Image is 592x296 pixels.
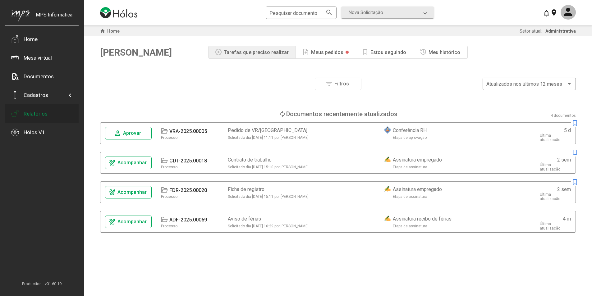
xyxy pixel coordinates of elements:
mat-icon: draw [108,189,116,196]
mat-icon: history [420,48,427,56]
mat-icon: bookmark [361,48,369,56]
div: Hólos V1 [24,129,45,135]
mat-icon: location_on [550,9,558,16]
mat-icon: draw [108,159,116,166]
span: Setor atual: [520,29,542,34]
button: Aprovar [105,127,152,139]
mat-icon: loop [279,110,286,118]
span: Filtros [334,81,349,87]
span: Administrativa [545,29,576,34]
img: mps-image-cropped.png [11,10,30,21]
mat-icon: search [325,8,333,16]
div: Assinatura empregado [393,157,442,163]
mat-icon: bookmark [571,120,579,127]
div: Última atualização [540,222,571,230]
div: Etapa de assinatura [393,194,427,199]
div: 2 sem [557,157,571,163]
div: Aviso de férias [228,216,261,222]
span: Nova Solicitação [349,10,383,15]
span: Solicitado dia [DATE] 15:11 por [PERSON_NAME] [228,194,309,199]
div: Assinatura recibo de férias [393,216,452,222]
div: Contrato de trabalho [228,157,272,163]
div: Tarefas que preciso realizar [224,49,289,55]
div: 2 sem [557,186,571,192]
div: Documentos [24,73,54,80]
div: Processo [161,135,177,140]
mat-icon: bookmark [571,149,579,157]
div: 5 d [564,127,571,133]
div: Documentos recentemente atualizados [286,110,397,118]
div: FDR-2025.00020 [169,187,207,193]
span: Acompanhar [117,160,147,166]
div: Última atualização [540,192,571,201]
mat-icon: note_add [302,48,310,56]
mat-expansion-panel-header: Cadastros [11,86,72,104]
button: Filtros [315,78,361,90]
div: Etapa de assinatura [393,224,427,228]
div: CDT-2025.00018 [169,158,207,164]
mat-expansion-panel-header: Nova Solicitação [341,7,434,18]
mat-icon: draw [108,218,116,225]
span: Solicitado dia [DATE] 16:29 por [PERSON_NAME] [228,224,309,228]
button: Acompanhar [105,216,152,228]
span: Acompanhar [117,219,147,225]
div: Ficha de registro [228,186,264,192]
div: Assinatura empregado [393,186,442,192]
mat-icon: filter_list [325,80,333,88]
div: Etapa de assinatura [393,165,427,169]
span: Acompanhar [117,189,147,195]
span: Aprovar [123,130,141,136]
img: logo-holos.png [100,7,137,18]
div: ADF-2025.00059 [169,217,207,223]
mat-icon: folder_open [160,157,168,164]
div: MPS Informática [36,12,72,27]
div: Processo [161,165,177,169]
div: 4 documentos [551,113,576,118]
div: Cadastros [24,92,48,98]
mat-icon: folder_open [160,216,168,223]
span: [PERSON_NAME] [100,47,172,58]
div: Pedido de VR/[GEOGRAPHIC_DATA] [228,127,307,133]
div: Última atualização [540,133,571,142]
div: Conferência RH [393,127,427,133]
span: Production - v01.60.19 [5,281,79,286]
div: Última atualização [540,163,571,171]
mat-icon: person [114,130,122,137]
mat-icon: bookmark [571,179,579,186]
span: Home [107,29,120,34]
mat-icon: home [99,27,106,35]
div: Meus pedidos [311,49,343,55]
div: Mesa virtual [24,55,52,61]
div: Processo [161,224,177,228]
mat-icon: folder_open [160,186,168,194]
mat-icon: folder_open [160,127,168,135]
div: Meu histórico [429,49,460,55]
div: Relatórios [24,111,48,117]
div: VRA-2025.00005 [169,128,207,134]
div: Estou seguindo [370,49,406,55]
mat-icon: play_circle [215,48,222,56]
div: Home [24,36,38,42]
span: Atualizados nos últimos 12 meses [486,81,562,87]
button: Acompanhar [105,186,152,198]
div: 4 m [563,216,571,222]
div: Etapa de aprovação [393,135,427,140]
span: Solicitado dia [DATE] 15:10 por [PERSON_NAME] [228,165,309,169]
button: Acompanhar [105,157,152,169]
div: Processo [161,194,177,199]
span: Solicitado dia [DATE] 11:11 por [PERSON_NAME] [228,135,309,140]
